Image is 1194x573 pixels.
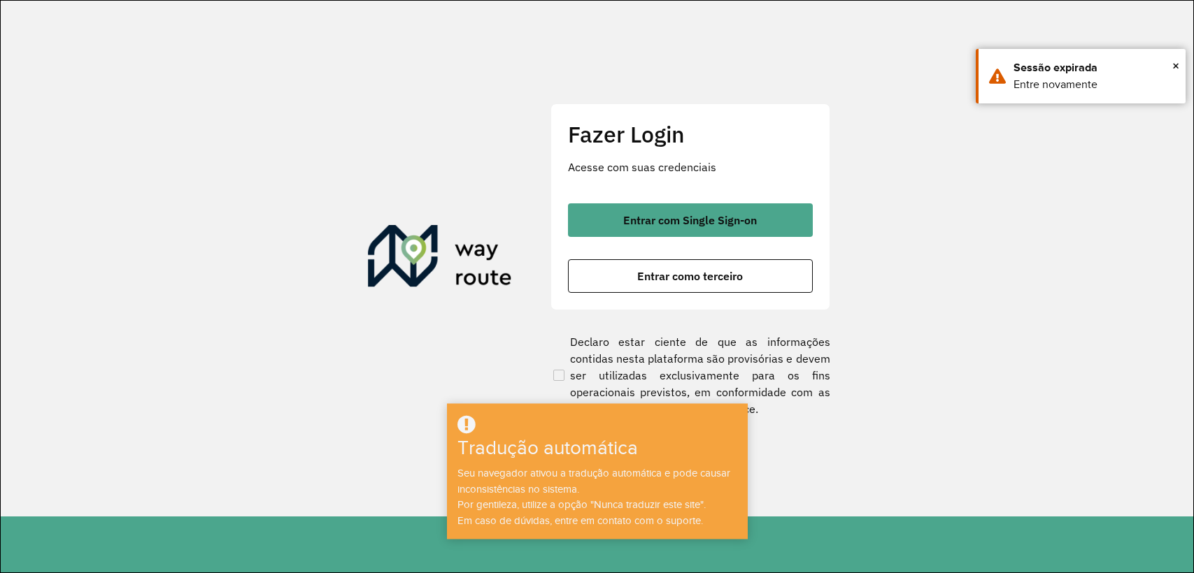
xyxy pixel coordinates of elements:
[457,515,703,526] font: Em caso de dúvidas, entre em contato com o suporte.
[1014,61,1097,73] font: Sessão expirada
[368,225,512,292] img: Roteirizador AmbevTech
[568,259,813,293] button: botão
[568,160,716,174] font: Acesse com suas credenciais
[637,269,743,283] font: Entrar como terceiro
[568,203,813,237] button: botão
[457,467,730,495] font: Seu navegador ativou a tradução automática e pode causar inconsistências no sistema.
[457,499,706,510] font: Por gentileza, utilize a opção "Nunca traduzir este site".
[457,437,638,459] font: Tradução automática
[570,335,830,416] font: Declaro estar ciente de que as informações contidas nesta plataforma são provisórias e devem ser ...
[568,119,685,149] font: Fazer Login
[1014,78,1097,90] font: Entre novamente
[1172,55,1179,76] button: Fechar
[1014,59,1175,76] div: Sessão expirada
[1172,58,1179,73] font: ×
[623,213,757,227] font: Entrar com Single Sign-on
